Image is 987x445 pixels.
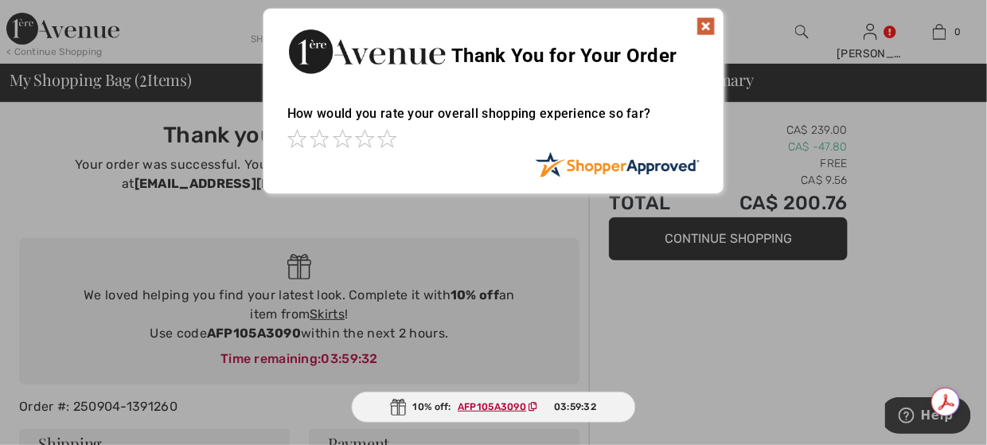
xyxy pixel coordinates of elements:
ins: AFP105A3090 [458,401,526,412]
span: Help [36,11,68,25]
img: x [696,17,716,36]
span: 03:59:32 [554,400,596,414]
div: How would you rate your overall shopping experience so far? [287,90,700,151]
span: Thank You for Your Order [451,45,677,67]
img: Thank You for Your Order [287,25,447,78]
div: 10% off: [352,392,636,423]
img: Gift.svg [391,399,407,416]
